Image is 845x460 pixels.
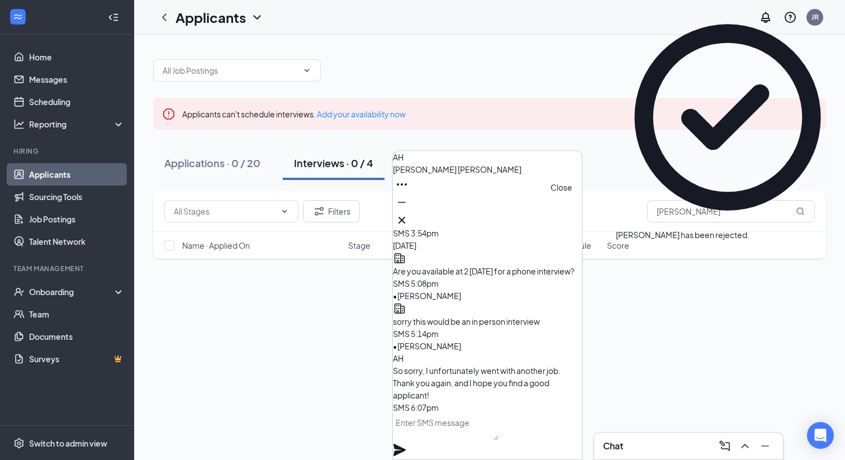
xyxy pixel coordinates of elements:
input: All Job Postings [163,64,298,77]
h3: Chat [603,440,623,452]
svg: Minimize [395,196,409,209]
div: Reporting [29,118,125,130]
a: Messages [29,68,125,91]
div: Interviews · 0 / 4 [294,156,373,170]
svg: ComposeMessage [718,439,732,453]
a: Job Postings [29,208,125,230]
a: Home [29,46,125,68]
svg: Collapse [108,12,119,23]
span: Applicants can't schedule interviews. [182,109,406,119]
svg: Error [162,107,175,121]
svg: ChevronDown [250,11,264,24]
svg: ChevronUp [738,439,752,453]
span: • [PERSON_NAME] [393,341,461,351]
button: Cross [393,211,411,229]
svg: Filter [312,205,326,218]
div: SMS 5:14pm [393,328,582,340]
svg: Ellipses [395,178,409,191]
svg: ChevronLeft [158,11,171,24]
svg: Cross [395,214,409,227]
input: All Stages [174,205,276,217]
div: Switch to admin view [29,438,107,449]
h1: Applicants [175,8,246,27]
div: Onboarding [29,286,115,297]
svg: Company [393,252,406,265]
button: Minimize [393,193,411,211]
button: Ellipses [393,176,411,193]
div: SMS 5:08pm [393,277,582,290]
span: Name · Applied On [182,240,250,251]
svg: Plane [393,443,406,457]
svg: Analysis [13,118,25,130]
span: [DATE] [393,240,416,250]
div: Close [550,181,572,193]
span: So sorry, I unfortunately went with another job. Thank you again, and I hope you find a good appl... [393,366,561,400]
svg: ChevronDown [280,207,289,216]
a: Scheduling [29,91,125,113]
div: AH [393,352,582,364]
svg: Minimize [758,439,772,453]
a: Applicants [29,163,125,186]
div: Hiring [13,146,122,156]
a: Team [29,303,125,325]
svg: Settings [13,438,25,449]
button: Filter Filters [303,200,360,222]
div: SMS 6:07pm [393,401,582,414]
div: AH [393,151,582,163]
svg: Company [393,302,406,315]
button: Minimize [756,437,774,455]
div: [PERSON_NAME] has been rejected. [616,229,749,241]
svg: CheckmarkCircle [616,6,839,229]
a: SurveysCrown [29,348,125,370]
div: Applications · 0 / 20 [164,156,260,170]
span: Are you available at 2 [DATE] for a phone interview? [393,266,575,276]
svg: UserCheck [13,286,25,297]
div: Open Intercom Messenger [807,422,834,449]
div: Team Management [13,264,122,273]
a: Talent Network [29,230,125,253]
span: Stage [348,240,371,251]
button: ChevronUp [736,437,754,455]
span: • [PERSON_NAME] [393,291,461,301]
a: Documents [29,325,125,348]
button: ComposeMessage [716,437,734,455]
a: Sourcing Tools [29,186,125,208]
span: [PERSON_NAME] [PERSON_NAME] [393,164,521,174]
span: sorry this would be an in person interview [393,316,540,326]
svg: WorkstreamLogo [12,11,23,22]
svg: ChevronDown [302,66,311,75]
span: Score [607,240,629,251]
a: Add your availability now [317,109,406,119]
div: SMS 3:54pm [393,227,582,239]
